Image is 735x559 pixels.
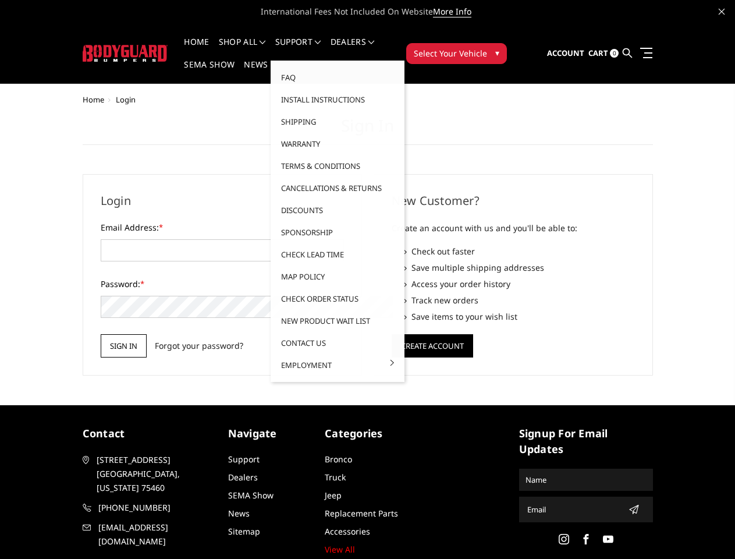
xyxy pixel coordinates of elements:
h5: signup for email updates [519,426,653,457]
li: Check out faster [403,245,635,257]
a: Check Lead Time [275,243,400,266]
a: Sponsorship [275,221,400,243]
a: Shipping [275,111,400,133]
a: View All [325,544,355,555]
a: Jeep [325,490,342,501]
h2: Login [101,192,344,210]
label: Email Address: [101,221,344,233]
a: Replacement Parts [325,508,398,519]
span: [PHONE_NUMBER] [98,501,216,515]
a: Create Account [392,339,473,350]
span: Select Your Vehicle [414,47,487,59]
h5: contact [83,426,216,441]
span: [EMAIL_ADDRESS][DOMAIN_NAME] [98,521,216,549]
a: Check Order Status [275,288,400,310]
a: [EMAIL_ADDRESS][DOMAIN_NAME] [83,521,216,549]
a: Support [275,38,321,61]
li: Save items to your wish list [403,310,635,323]
span: 0 [610,49,619,58]
button: Create Account [392,334,473,358]
h2: New Customer? [392,192,635,210]
span: Cart [588,48,608,58]
a: shop all [219,38,266,61]
a: MAP Policy [275,266,400,288]
a: Cart 0 [588,38,619,69]
a: Contact Us [275,332,400,354]
a: Employment [275,354,400,376]
a: New Product Wait List [275,310,400,332]
p: Create an account with us and you'll be able to: [392,221,635,235]
span: Login [116,94,136,105]
a: Truck [325,472,346,483]
h5: Categories [325,426,410,441]
a: Cancellations & Returns [275,177,400,199]
input: Sign in [101,334,147,358]
a: News [244,61,268,83]
a: Dealers [331,38,375,61]
span: [STREET_ADDRESS] [GEOGRAPHIC_DATA], [US_STATE] 75460 [97,453,214,495]
a: Sitemap [228,526,260,537]
a: Account [547,38,584,69]
a: [PHONE_NUMBER] [83,501,216,515]
h5: Navigate [228,426,314,441]
input: Email [523,500,624,519]
label: Password: [101,278,344,290]
a: Forgot your password? [155,339,243,352]
a: News [228,508,250,519]
input: Name [521,470,651,489]
li: Track new orders [403,294,635,306]
a: Discounts [275,199,400,221]
a: Accessories [325,526,370,537]
a: Home [184,38,209,61]
a: Install Instructions [275,89,400,111]
span: ▾ [495,47,499,59]
li: Save multiple shipping addresses [403,261,635,274]
img: BODYGUARD BUMPERS [83,45,168,62]
a: FAQ [275,66,400,89]
a: Home [83,94,104,105]
li: Access your order history [403,278,635,290]
button: Select Your Vehicle [406,43,507,64]
a: Dealers [228,472,258,483]
a: More Info [433,6,471,17]
h1: Sign in [83,116,653,145]
a: SEMA Show [228,490,274,501]
span: Account [547,48,584,58]
a: Bronco [325,454,352,465]
a: SEMA Show [184,61,235,83]
a: Support [228,454,260,465]
a: Warranty [275,133,400,155]
a: Terms & Conditions [275,155,400,177]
